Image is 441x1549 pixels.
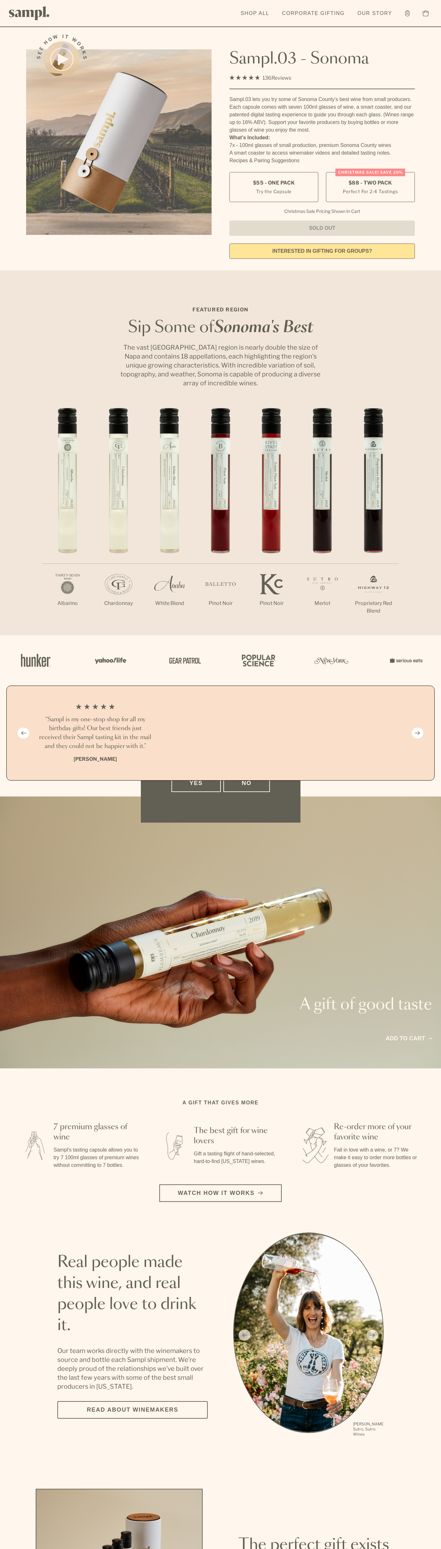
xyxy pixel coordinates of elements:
a: interested in gifting for groups? [229,244,415,259]
div: Christmas SALE! Save 20% [336,169,405,176]
span: $55 - One Pack [253,179,295,186]
p: Merlot [297,600,348,607]
li: 5 / 7 [246,408,297,628]
img: Sampl logo [9,6,50,20]
p: Albarino [42,600,93,607]
button: See how it works [44,41,80,77]
li: 3 / 7 [144,408,195,628]
li: 6 / 7 [297,408,348,628]
ul: carousel [233,1233,384,1438]
p: Proprietary Red Blend [348,600,399,615]
div: slide 1 [233,1233,384,1438]
button: Sold Out [229,221,415,236]
button: Next slide [412,728,423,738]
img: Sampl.03 - Sonoma [26,49,212,235]
div: 136Reviews [229,74,291,82]
p: Pinot Noir [195,600,246,607]
p: Chardonnay [93,600,144,607]
p: White Blend [144,600,195,607]
button: Previous slide [18,728,29,738]
button: Yes [171,774,221,792]
li: 1 / 4 [38,699,153,767]
b: [PERSON_NAME] [74,756,117,762]
li: 1 / 7 [42,408,93,628]
span: $88 - Two Pack [349,179,392,186]
li: 7 / 7 [348,408,399,635]
small: Try the Capsule [256,188,292,195]
a: Add to cart [386,1034,432,1043]
li: 2 / 7 [93,408,144,628]
a: Our Story [354,6,395,20]
small: Perfect For 2-4 Tastings [343,188,398,195]
button: No [223,774,270,792]
p: [PERSON_NAME] Sutro, Sutro Wines [353,1422,384,1437]
li: 4 / 7 [195,408,246,628]
a: Shop All [237,6,272,20]
p: A gift of good taste [242,997,432,1013]
a: Corporate Gifting [279,6,348,20]
h3: “Sampl is my one-stop shop for all my birthday gifts! Our best friends just received their Sampl ... [38,715,153,751]
p: Pinot Noir [246,600,297,607]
